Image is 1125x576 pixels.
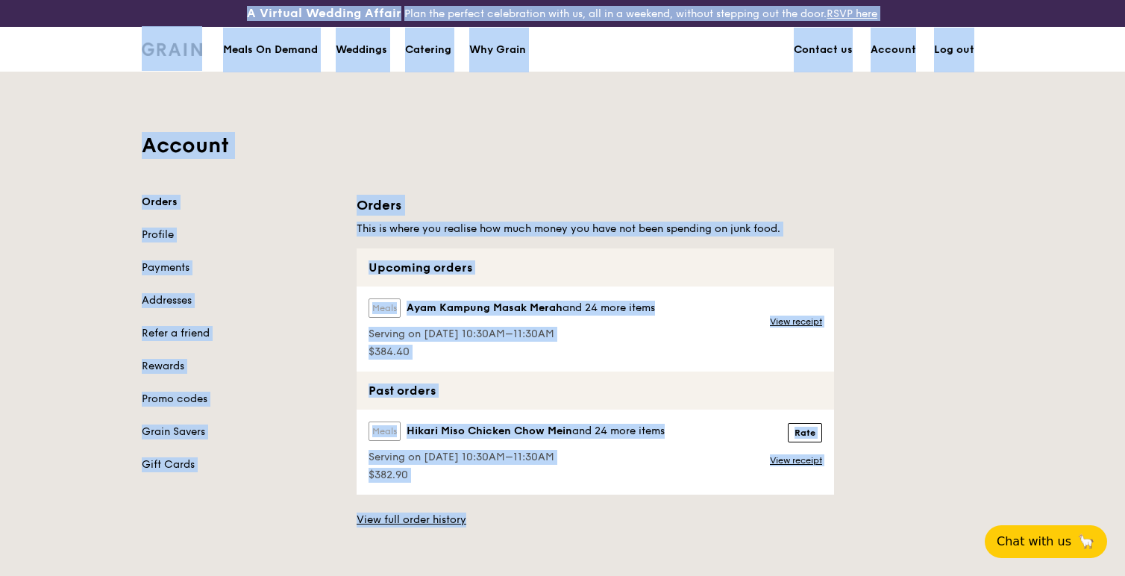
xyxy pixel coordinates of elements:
[997,533,1071,551] span: Chat with us
[142,359,339,374] a: Rewards
[405,28,451,72] div: Catering
[142,425,339,439] a: Grain Savers
[985,525,1107,558] button: Chat with us🦙
[369,450,665,465] span: Serving on [DATE] 10:30AM–11:30AM
[369,298,401,318] label: Meals
[562,301,655,314] span: and 24 more items
[369,345,655,360] span: $384.40
[369,422,401,441] label: Meals
[788,423,822,442] button: Rate
[770,316,822,328] a: View receipt
[142,228,339,242] a: Profile
[223,28,318,72] div: Meals On Demand
[357,372,834,410] div: Past orders
[142,293,339,308] a: Addresses
[247,6,401,21] h3: A Virtual Wedding Affair
[357,195,834,216] h1: Orders
[925,28,983,72] a: Log out
[407,424,572,439] span: Hikari Miso Chicken Chow Mein
[357,222,834,237] h5: This is where you realise how much money you have not been spending on junk food.
[187,6,937,21] div: Plan the perfect celebration with us, all in a weekend, without stepping out the door.
[460,28,535,72] a: Why Grain
[142,132,983,159] h1: Account
[357,513,466,528] a: View full order history
[572,425,665,437] span: and 24 more items
[142,326,339,341] a: Refer a friend
[336,28,387,72] div: Weddings
[142,195,339,210] a: Orders
[369,468,665,483] span: $382.90
[142,43,202,56] img: Grain
[396,28,460,72] a: Catering
[469,28,526,72] div: Why Grain
[407,301,562,316] span: Ayam Kampung Masak Merah
[862,28,925,72] a: Account
[770,454,822,466] a: View receipt
[142,26,202,71] a: GrainGrain
[357,248,834,287] div: Upcoming orders
[1077,533,1095,551] span: 🦙
[369,327,655,342] span: Serving on [DATE] 10:30AM–11:30AM
[327,28,396,72] a: Weddings
[785,28,862,72] a: Contact us
[827,7,877,20] a: RSVP here
[142,457,339,472] a: Gift Cards
[142,260,339,275] a: Payments
[142,392,339,407] a: Promo codes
